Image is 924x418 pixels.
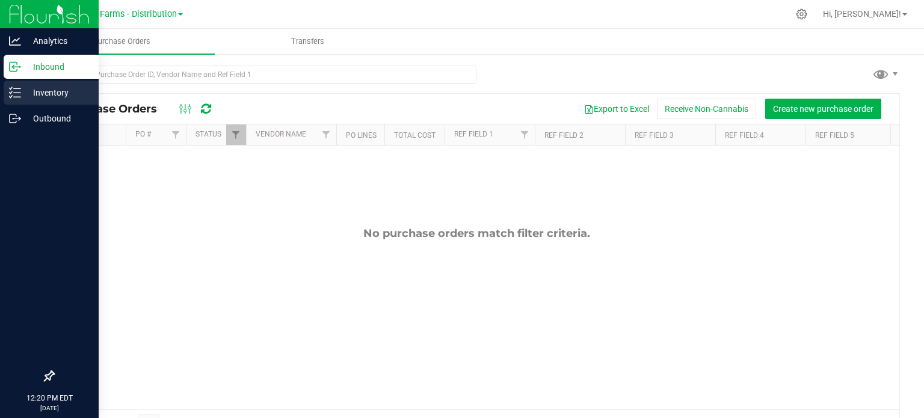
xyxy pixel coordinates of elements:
[576,99,657,119] button: Export to Excel
[135,130,151,138] a: PO #
[9,61,21,73] inline-svg: Inbound
[346,131,377,140] a: PO Lines
[275,36,340,47] span: Transfers
[5,393,93,404] p: 12:20 PM EDT
[815,131,854,140] a: Ref Field 5
[394,131,436,140] a: Total Cost
[29,29,215,54] a: Purchase Orders
[21,60,93,74] p: Inbound
[773,104,873,114] span: Create new purchase order
[316,124,336,145] a: Filter
[635,131,674,140] a: Ref Field 3
[166,124,186,145] a: Filter
[226,124,246,145] a: Filter
[9,35,21,47] inline-svg: Analytics
[256,130,306,138] a: Vendor Name
[215,29,401,54] a: Transfers
[9,87,21,99] inline-svg: Inventory
[196,130,221,138] a: Status
[544,131,584,140] a: Ref Field 2
[21,85,93,100] p: Inventory
[53,66,476,84] input: Search Purchase Order ID, Vendor Name and Ref Field 1
[21,111,93,126] p: Outbound
[765,99,881,119] button: Create new purchase order
[5,404,93,413] p: [DATE]
[794,8,809,20] div: Manage settings
[9,112,21,124] inline-svg: Outbound
[54,227,899,240] div: No purchase orders match filter criteria.
[823,9,901,19] span: Hi, [PERSON_NAME]!
[63,9,177,19] span: Sapphire Farms - Distribution
[725,131,764,140] a: Ref Field 4
[21,34,93,48] p: Analytics
[657,99,756,119] button: Receive Non-Cannabis
[77,36,167,47] span: Purchase Orders
[454,130,493,138] a: Ref Field 1
[63,102,169,115] span: Purchase Orders
[515,124,535,145] a: Filter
